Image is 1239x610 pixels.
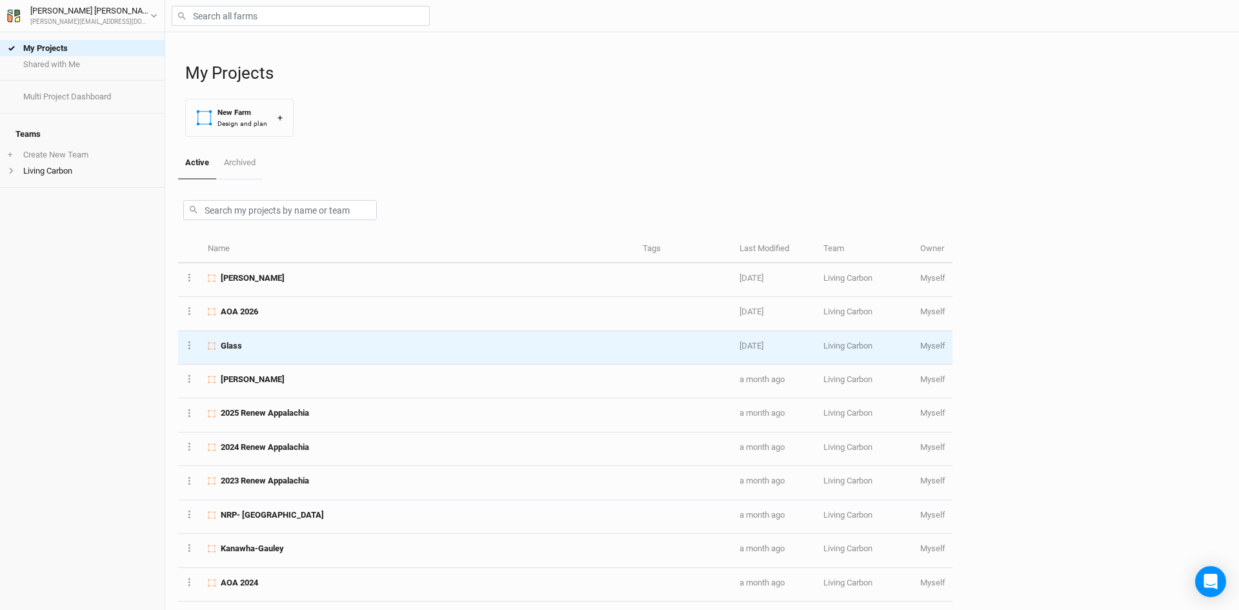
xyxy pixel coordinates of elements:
[277,111,283,125] div: +
[221,509,324,521] span: NRP- Colony Bay
[920,476,945,485] span: andy@livingcarbon.com
[217,107,267,118] div: New Farm
[217,119,267,128] div: Design and plan
[816,331,913,365] td: Living Carbon
[920,578,945,587] span: andy@livingcarbon.com
[740,273,763,283] span: Aug 13, 2025 12:28 PM
[8,121,157,147] h4: Teams
[920,544,945,553] span: andy@livingcarbon.com
[816,365,913,398] td: Living Carbon
[636,236,732,263] th: Tags
[740,510,785,520] span: Jul 23, 2025 3:19 PM
[920,510,945,520] span: andy@livingcarbon.com
[172,6,430,26] input: Search all farms
[6,4,158,27] button: [PERSON_NAME] [PERSON_NAME][PERSON_NAME][EMAIL_ADDRESS][DOMAIN_NAME]
[185,63,1226,83] h1: My Projects
[221,374,285,385] span: Wisniewski
[221,306,258,318] span: AOA 2026
[920,273,945,283] span: andy@livingcarbon.com
[740,408,785,418] span: Jul 23, 2025 3:49 PM
[30,17,150,27] div: [PERSON_NAME][EMAIL_ADDRESS][DOMAIN_NAME]
[920,408,945,418] span: andy@livingcarbon.com
[920,341,945,351] span: andy@livingcarbon.com
[816,398,913,432] td: Living Carbon
[816,466,913,500] td: Living Carbon
[816,568,913,602] td: Living Carbon
[221,475,309,487] span: 2023 Renew Appalachia
[920,307,945,316] span: andy@livingcarbon.com
[913,236,952,263] th: Owner
[816,534,913,567] td: Living Carbon
[740,374,785,384] span: Jul 23, 2025 3:55 PM
[183,200,377,220] input: Search my projects by name or team
[816,297,913,330] td: Living Carbon
[221,543,284,554] span: Kanawha-Gauley
[816,263,913,297] td: Living Carbon
[8,150,12,160] span: +
[740,442,785,452] span: Jul 23, 2025 3:27 PM
[816,236,913,263] th: Team
[1195,566,1226,597] div: Open Intercom Messenger
[740,544,785,553] span: Jul 23, 2025 3:14 PM
[216,147,262,178] a: Archived
[920,442,945,452] span: andy@livingcarbon.com
[732,236,816,263] th: Last Modified
[185,99,294,137] button: New FarmDesign and plan+
[740,307,763,316] span: Aug 12, 2025 4:06 PM
[221,442,309,453] span: 2024 Renew Appalachia
[221,577,258,589] span: AOA 2024
[201,236,636,263] th: Name
[221,272,285,284] span: Phillips
[740,476,785,485] span: Jul 23, 2025 3:24 PM
[740,341,763,351] span: Aug 12, 2025 1:35 PM
[221,340,242,352] span: Glass
[816,432,913,466] td: Living Carbon
[30,5,150,17] div: [PERSON_NAME] [PERSON_NAME]
[920,374,945,384] span: andy@livingcarbon.com
[221,407,309,419] span: 2025 Renew Appalachia
[178,147,216,179] a: Active
[816,500,913,534] td: Living Carbon
[740,578,785,587] span: Jul 23, 2025 2:54 PM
